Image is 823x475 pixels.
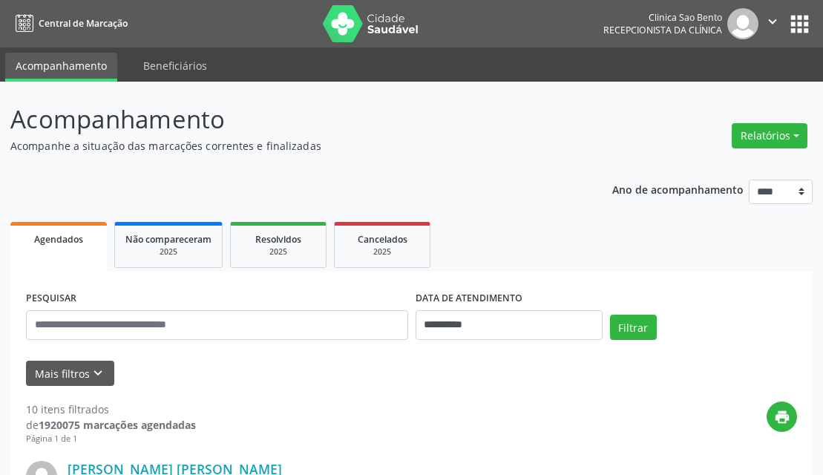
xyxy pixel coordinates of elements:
[90,365,106,381] i: keyboard_arrow_down
[34,233,83,246] span: Agendados
[10,101,572,138] p: Acompanhamento
[416,287,522,310] label: DATA DE ATENDIMENTO
[603,11,722,24] div: Clinica Sao Bento
[787,11,813,37] button: apps
[10,138,572,154] p: Acompanhe a situação das marcações correntes e finalizadas
[125,233,212,246] span: Não compareceram
[345,246,419,258] div: 2025
[758,8,787,39] button: 
[774,409,790,425] i: print
[764,13,781,30] i: 
[26,361,114,387] button: Mais filtroskeyboard_arrow_down
[125,246,212,258] div: 2025
[26,402,196,417] div: 10 itens filtrados
[26,417,196,433] div: de
[610,315,657,340] button: Filtrar
[612,180,744,198] p: Ano de acompanhamento
[727,8,758,39] img: img
[39,17,128,30] span: Central de Marcação
[767,402,797,432] button: print
[5,53,117,82] a: Acompanhamento
[39,418,196,432] strong: 1920075 marcações agendadas
[133,53,217,79] a: Beneficiários
[10,11,128,36] a: Central de Marcação
[358,233,407,246] span: Cancelados
[732,123,807,148] button: Relatórios
[241,246,315,258] div: 2025
[26,287,76,310] label: PESQUISAR
[255,233,301,246] span: Resolvidos
[603,24,722,36] span: Recepcionista da clínica
[26,433,196,445] div: Página 1 de 1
